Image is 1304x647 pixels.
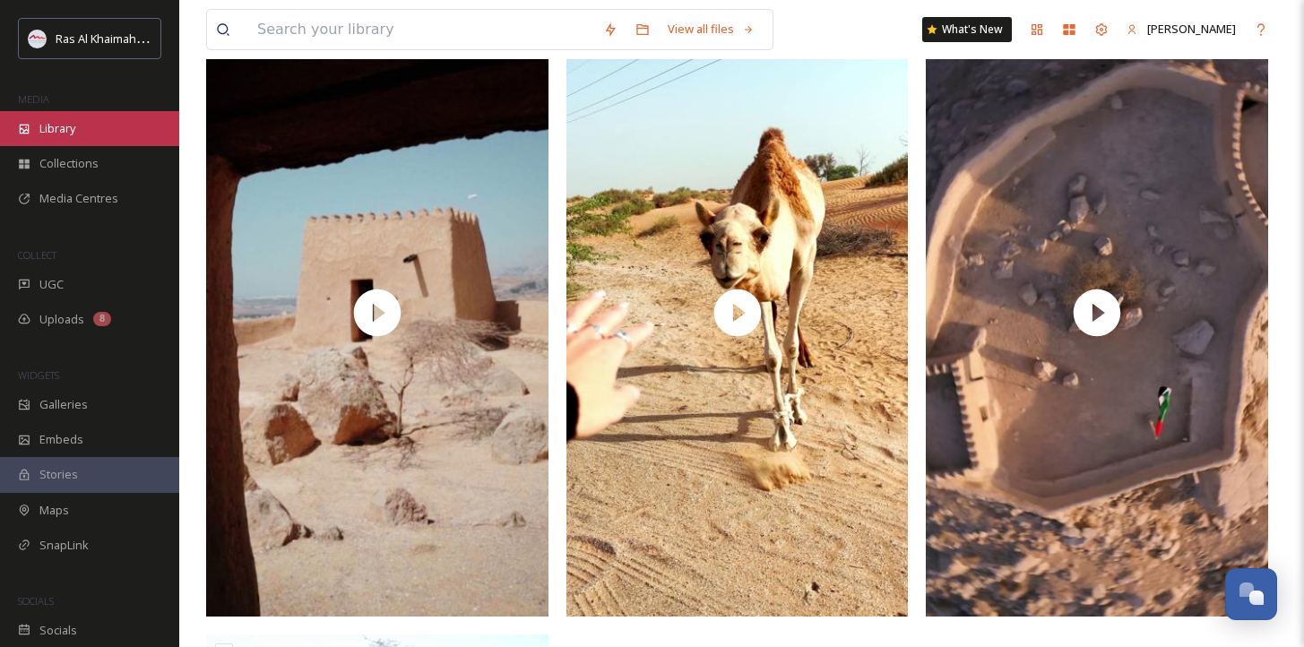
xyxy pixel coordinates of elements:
[18,368,59,382] span: WIDGETS
[39,276,64,293] span: UGC
[1118,12,1245,47] a: [PERSON_NAME]
[39,396,88,413] span: Galleries
[248,10,594,49] input: Search your library
[56,30,309,47] span: Ras Al Khaimah Tourism Development Authority
[39,431,83,448] span: Embeds
[39,311,84,328] span: Uploads
[922,17,1012,42] a: What's New
[39,155,99,172] span: Collections
[206,8,548,617] img: thumbnail
[39,190,118,207] span: Media Centres
[18,594,54,608] span: SOCIALS
[659,12,764,47] a: View all files
[39,120,75,137] span: Library
[18,92,49,106] span: MEDIA
[39,537,89,554] span: SnapLink
[39,622,77,639] span: Socials
[39,502,69,519] span: Maps
[1225,568,1277,620] button: Open Chat
[18,248,56,262] span: COLLECT
[93,312,111,326] div: 8
[926,8,1268,617] img: thumbnail
[39,466,78,483] span: Stories
[566,8,909,617] img: thumbnail
[1147,21,1236,37] span: [PERSON_NAME]
[29,30,47,47] img: Logo_RAKTDA_RGB-01.png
